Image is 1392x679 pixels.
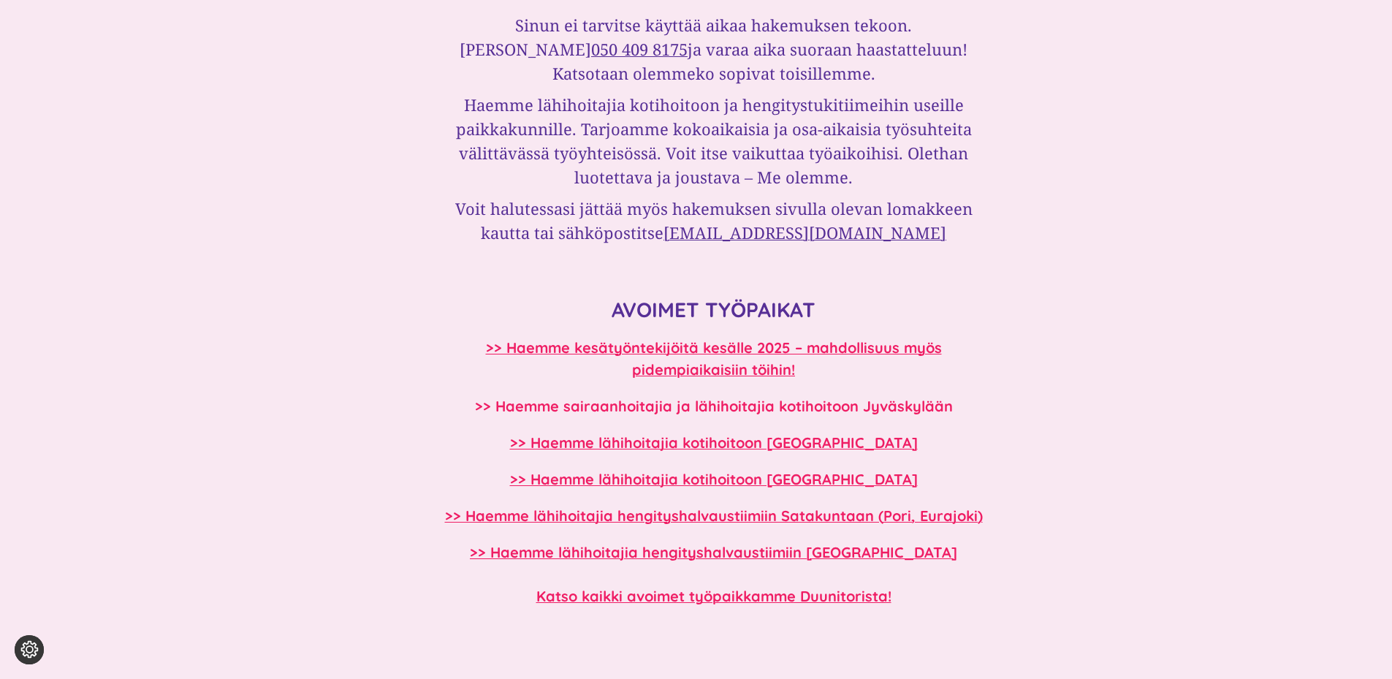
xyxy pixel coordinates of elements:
[612,297,815,322] strong: AVOIMET TYÖPAIKAT
[15,635,44,664] button: Evästeasetukset
[433,13,994,86] h3: Sinun ei tarvitse käyttää aikaa hakemuksen tekoon. [PERSON_NAME] ja varaa aika suoraan haastattel...
[591,38,688,60] a: 050 409 8175
[433,197,994,245] h3: Voit halutessasi jättää myös hakemuksen sivulla olevan lomakkeen kautta tai sähköpostitse
[445,507,983,525] a: >> Haemme lähihoitajia hengityshalvaustiimiin Satakuntaan (Pori, Eurajoki)
[470,543,957,561] a: >> Haemme lähihoitajia hengityshalvaustiimiin [GEOGRAPHIC_DATA]
[475,397,953,415] a: >> Haemme sairaanhoitajia ja lähihoitajia kotihoitoon Jyväskylään
[510,433,918,452] a: >> Haemme lähihoitajia kotihoitoon [GEOGRAPHIC_DATA]
[510,470,918,488] a: >> Haemme lähihoitajia kotihoitoon [GEOGRAPHIC_DATA]
[536,587,891,605] a: Katso kaikki avoimet työpaikkamme Duunitorista!
[663,221,946,243] a: [EMAIL_ADDRESS][DOMAIN_NAME]
[486,338,942,379] a: >> Haemme kesätyöntekijöitä kesälle 2025 – mahdollisuus myös pidempiaikaisiin töihin!
[433,93,994,189] h3: Haemme lähihoitajia kotihoitoon ja hengitystukitiimeihin useille paikkakunnille. Tarjoamme kokoai...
